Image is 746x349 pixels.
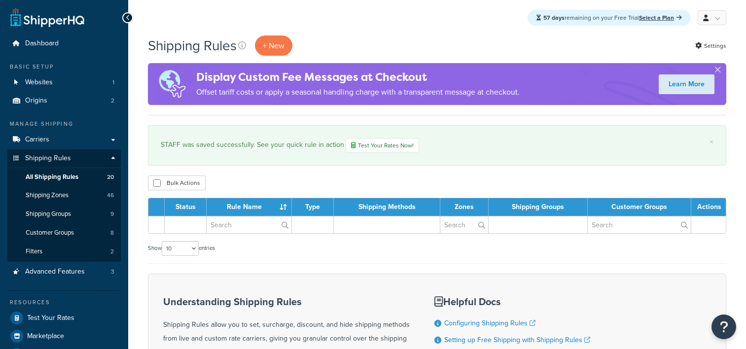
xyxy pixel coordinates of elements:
span: 8 [110,229,114,237]
th: Rule Name [207,198,292,216]
span: 20 [107,173,114,181]
span: 3 [111,268,114,276]
span: Carriers [25,136,49,144]
li: All Shipping Rules [7,168,121,186]
button: Open Resource Center [711,314,736,339]
th: Status [165,198,207,216]
span: Advanced Features [25,268,85,276]
a: ShipperHQ Home [10,7,84,27]
a: Setting up Free Shipping with Shipping Rules [444,335,590,345]
span: 2 [110,247,114,256]
span: 1 [112,78,114,87]
a: Carriers [7,131,121,149]
li: Customer Groups [7,224,121,242]
a: Customer Groups 8 [7,224,121,242]
th: Zones [440,198,489,216]
a: Shipping Rules [7,149,121,168]
span: Shipping Zones [26,191,69,200]
a: Select a Plan [639,13,682,22]
a: Configuring Shipping Rules [444,318,535,328]
a: Shipping Groups 9 [7,205,121,223]
a: Test Your Rates Now! [346,138,419,153]
li: Shipping Groups [7,205,121,223]
a: Shipping Zones 46 [7,186,121,205]
div: Manage Shipping [7,120,121,128]
div: STAFF was saved successfully. See your quick rule in action [161,138,713,153]
div: remaining on your Free Trial [528,10,691,26]
a: × [710,138,713,146]
li: Advanced Features [7,263,121,281]
li: Filters [7,243,121,261]
th: Shipping Groups [489,198,588,216]
span: Marketplace [27,332,64,341]
span: Websites [25,78,53,87]
li: Websites [7,73,121,92]
th: Type [292,198,334,216]
div: Resources [7,298,121,307]
span: Origins [25,97,47,105]
th: Actions [691,198,726,216]
input: Search [207,216,291,233]
h3: Helpful Docs [434,296,596,307]
th: Customer Groups [588,198,691,216]
a: Origins 2 [7,92,121,110]
span: 2 [111,97,114,105]
a: Filters 2 [7,243,121,261]
span: Shipping Groups [26,210,71,218]
span: 46 [107,191,114,200]
select: Showentries [162,241,199,256]
h3: Understanding Shipping Rules [163,296,410,307]
h4: Display Custom Fee Messages at Checkout [196,69,520,85]
a: Advanced Features 3 [7,263,121,281]
div: Basic Setup [7,63,121,71]
input: Search [440,216,488,233]
img: duties-banner-06bc72dcb5fe05cb3f9472aba00be2ae8eb53ab6f0d8bb03d382ba314ac3c341.png [148,63,196,105]
a: Dashboard [7,35,121,53]
a: All Shipping Rules 20 [7,168,121,186]
span: All Shipping Rules [26,173,78,181]
a: Test Your Rates [7,309,121,327]
th: Shipping Methods [334,198,440,216]
p: + New [255,35,292,56]
p: Offset tariff costs or apply a seasonal handling charge with a transparent message at checkout. [196,85,520,99]
span: Customer Groups [26,229,74,237]
span: Dashboard [25,39,59,48]
a: Marketplace [7,327,121,345]
a: Settings [695,39,726,53]
li: Shipping Zones [7,186,121,205]
span: Filters [26,247,42,256]
li: Shipping Rules [7,149,121,262]
a: Learn More [659,74,714,94]
li: Origins [7,92,121,110]
span: 9 [110,210,114,218]
h1: Shipping Rules [148,36,237,55]
strong: 57 days [543,13,565,22]
span: Test Your Rates [27,314,74,322]
label: Show entries [148,241,215,256]
a: Websites 1 [7,73,121,92]
span: Shipping Rules [25,154,71,163]
input: Search [588,216,691,233]
button: Bulk Actions [148,175,206,190]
